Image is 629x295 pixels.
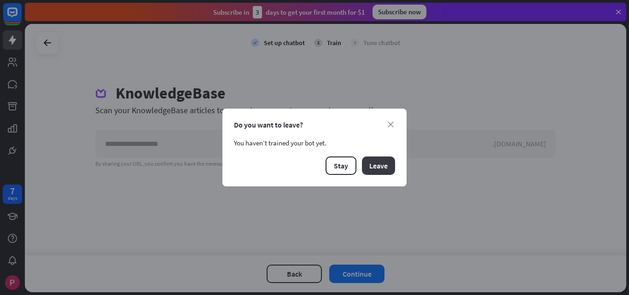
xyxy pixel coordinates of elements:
[234,120,395,129] div: Do you want to leave?
[326,156,356,175] button: Stay
[7,4,35,31] button: Open LiveChat chat widget
[388,121,394,127] i: close
[234,139,395,147] div: You haven’t trained your bot yet.
[362,156,395,175] button: Leave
